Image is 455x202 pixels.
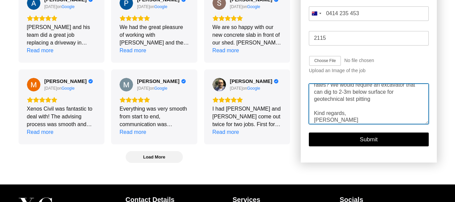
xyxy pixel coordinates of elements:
[247,4,260,9] div: Google
[44,4,62,9] div: on
[120,78,133,91] a: View on Google
[44,78,93,84] a: Review by Monique Pereira
[62,4,75,9] a: View on Google
[309,68,428,74] div: Upload an Image of the job
[213,105,282,128] div: I had [PERSON_NAME] and [PERSON_NAME] come out twice for two jobs. First for foundations for reta...
[126,151,183,163] button: Load More
[120,23,189,47] div: We had the great pleasure of working with [PERSON_NAME] and the team. From our first meeting to t...
[213,47,239,54] div: Read more
[154,4,167,9] div: Google
[62,4,75,9] div: Google
[154,4,167,9] a: View on Google
[154,86,167,91] a: View on Google
[213,78,226,91] img: John Tsoutras
[230,78,272,84] span: [PERSON_NAME]
[120,47,146,54] div: Read more
[143,154,165,160] span: Load More
[137,78,180,84] span: [PERSON_NAME]
[137,78,186,84] a: Review by Mani G
[154,86,167,91] div: Google
[62,86,75,91] div: Google
[247,4,260,9] a: View on Google
[230,86,243,91] div: [DATE]
[247,86,260,91] a: View on Google
[88,79,93,84] div: Verified Customer
[213,78,226,91] a: View on Google
[120,15,189,21] div: Rating: 5.0 out of 5
[230,4,247,9] div: on
[120,78,133,91] img: Mani G
[44,78,87,84] span: [PERSON_NAME]
[309,133,428,147] button: Submit
[137,86,154,91] div: on
[44,86,62,91] div: on
[27,47,54,54] div: Read more
[274,79,279,84] div: Verified Customer
[213,15,282,21] div: Rating: 5.0 out of 5
[62,86,75,91] a: View on Google
[27,78,40,91] a: View on Google
[120,105,189,128] div: Everything was very smooth from start to end, communication was excellent. The team at [GEOGRAPHI...
[44,4,57,9] div: [DATE]
[309,6,428,21] input: Mobile
[27,97,96,103] div: Rating: 5.0 out of 5
[27,23,96,47] div: [PERSON_NAME] and his team did a great job replacing a driveway in [GEOGRAPHIC_DATA] for me. The ...
[213,128,239,136] div: Read more
[120,128,146,136] div: Read more
[309,6,324,21] button: Selected country
[137,4,150,9] div: [DATE]
[213,23,282,47] div: We are so happy with our new concrete slab in front of our shed. [PERSON_NAME] and [PERSON_NAME] ...
[27,15,96,21] div: Rating: 5.0 out of 5
[230,78,279,84] a: Review by John Tsoutras
[27,78,40,91] img: Monique Pereira
[27,105,96,128] div: Xenos Civil was fantastic to deal with! The advising process was smooth and easy from start to fi...
[247,86,260,91] div: Google
[230,4,243,9] div: [DATE]
[44,86,57,91] div: [DATE]
[137,86,150,91] div: [DATE]
[309,31,428,46] input: Post Code: E.g 2000
[137,4,154,9] div: on
[27,128,54,136] div: Read more
[230,86,247,91] div: on
[120,97,189,103] div: Rating: 5.0 out of 5
[181,79,186,84] div: Verified Customer
[213,97,282,103] div: Rating: 5.0 out of 5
